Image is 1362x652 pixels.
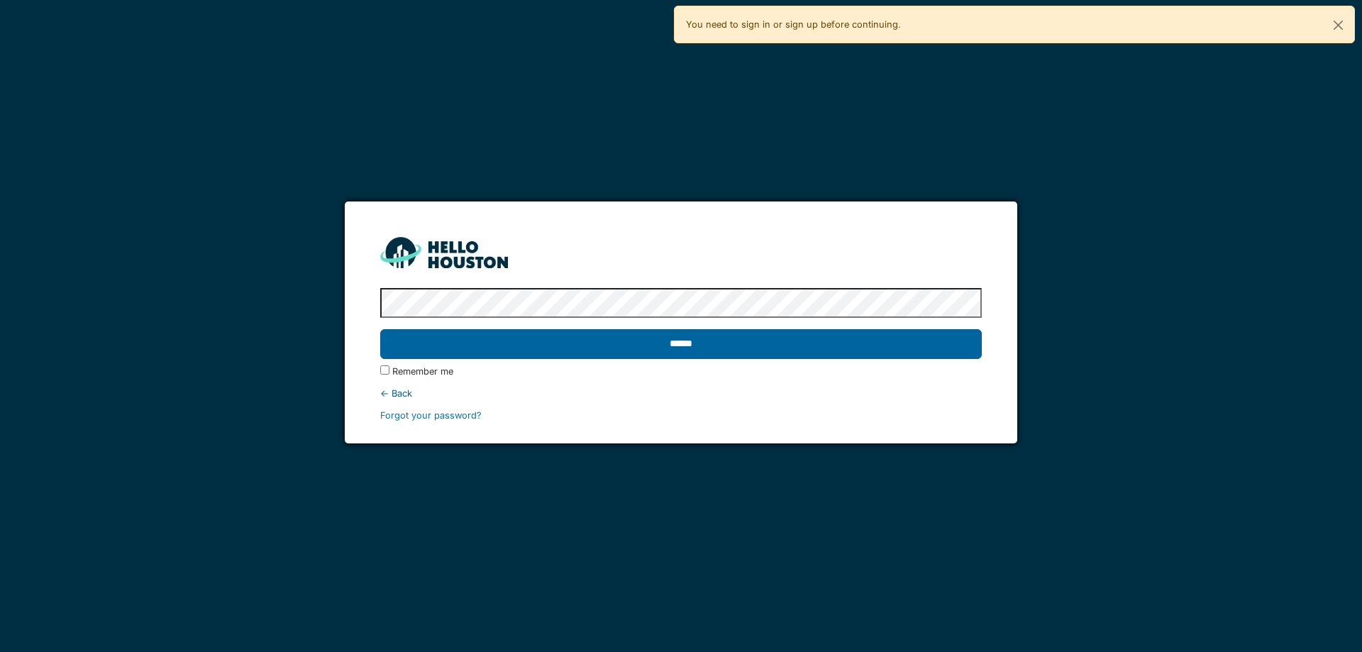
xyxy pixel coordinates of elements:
div: ← Back [380,387,981,400]
label: Remember me [392,365,453,378]
a: Forgot your password? [380,410,482,421]
div: You need to sign in or sign up before continuing. [674,6,1355,43]
img: HH_line-BYnF2_Hg.png [380,237,508,267]
button: Close [1322,6,1354,44]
